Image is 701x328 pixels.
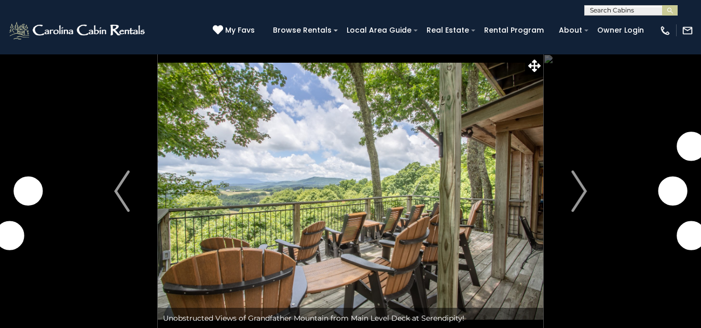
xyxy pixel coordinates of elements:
img: White-1-2.png [8,20,148,41]
a: Owner Login [592,22,649,38]
a: Rental Program [479,22,549,38]
img: arrow [571,170,587,212]
a: Real Estate [421,22,474,38]
img: mail-regular-white.png [682,25,693,36]
img: phone-regular-white.png [659,25,671,36]
a: Browse Rentals [268,22,337,38]
a: Local Area Guide [341,22,417,38]
a: About [554,22,587,38]
span: My Favs [225,25,255,36]
a: My Favs [213,25,257,36]
img: arrow [114,170,130,212]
